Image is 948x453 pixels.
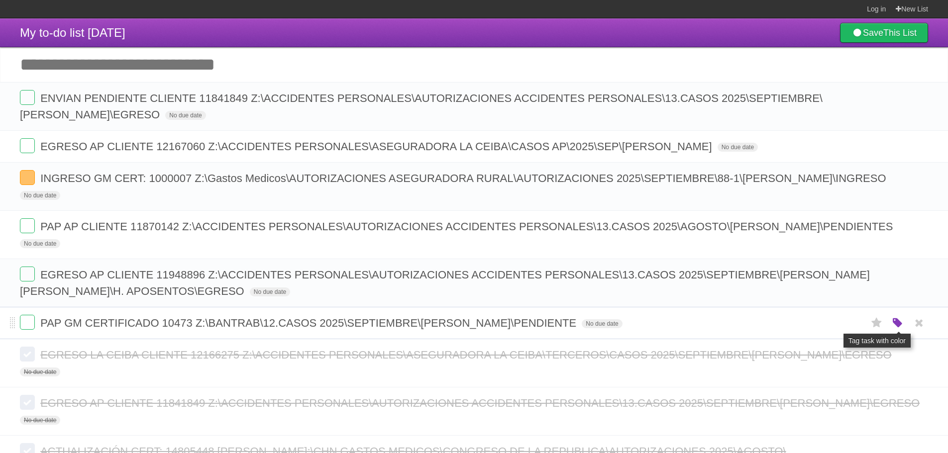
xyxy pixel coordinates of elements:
[165,111,206,120] span: No due date
[20,267,35,281] label: Done
[40,349,894,361] span: EGRESO LA CEIBA CLIENTE 12166275 Z:\ACCIDENTES PERSONALES\ASEGURADORA LA CEIBA\TERCEROS\CASOS 202...
[40,397,922,409] span: EGRESO AP CLIENTE 11841849 Z:\ACCIDENTES PERSONALES\AUTORIZACIONES ACCIDENTES PERSONALES\13.CASOS...
[40,317,579,329] span: PAP GM CERTIFICADO 10473 Z:\BANTRAB\12.CASOS 2025\SEPTIEMBRE\[PERSON_NAME]\PENDIENTE
[20,239,60,248] span: No due date
[40,140,714,153] span: EGRESO AP CLIENTE 12167060 Z:\ACCIDENTES PERSONALES\ASEGURADORA LA CEIBA\CASOS AP\2025\SEP\[PERSO...
[20,315,35,330] label: Done
[20,90,35,105] label: Done
[20,395,35,410] label: Done
[718,143,758,152] span: No due date
[20,26,125,39] span: My to-do list [DATE]
[40,220,895,233] span: PAP AP CLIENTE 11870142 Z:\ACCIDENTES PERSONALES\AUTORIZACIONES ACCIDENTES PERSONALES\13.CASOS 20...
[883,28,917,38] b: This List
[20,170,35,185] label: Done
[20,269,870,297] span: EGRESO AP CLIENTE 11948896 Z:\ACCIDENTES PERSONALES\AUTORIZACIONES ACCIDENTES PERSONALES\13.CASOS...
[20,218,35,233] label: Done
[20,191,60,200] span: No due date
[40,172,888,184] span: INGRESO GM CERT: 1000007 Z:\Gastos Medicos\AUTORIZACIONES ASEGURADORA RURAL\AUTORIZACIONES 2025\S...
[840,23,928,43] a: SaveThis List
[20,138,35,153] label: Done
[20,92,823,121] span: ENVIAN PENDIENTE CLIENTE 11841849 Z:\ACCIDENTES PERSONALES\AUTORIZACIONES ACCIDENTES PERSONALES\1...
[250,287,290,296] span: No due date
[20,416,60,425] span: No due date
[20,367,60,376] span: No due date
[582,319,622,328] span: No due date
[20,347,35,362] label: Done
[867,315,886,331] label: Star task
